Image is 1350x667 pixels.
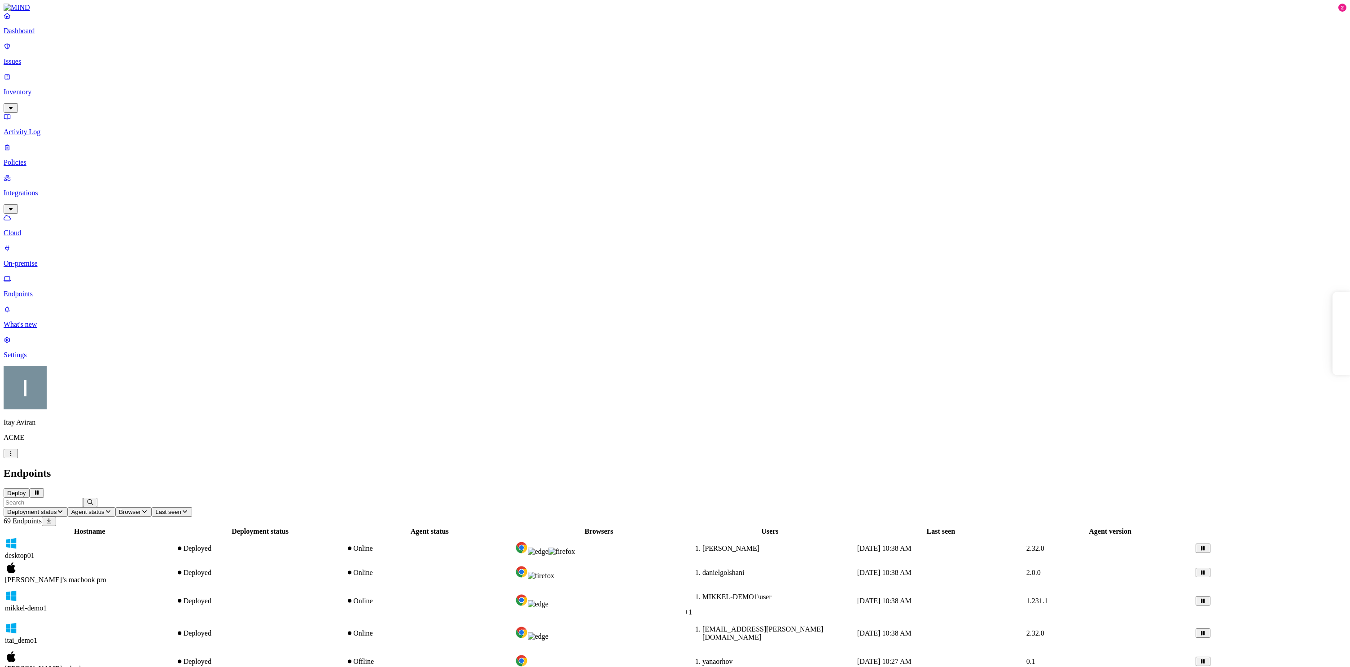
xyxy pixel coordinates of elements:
[702,593,771,601] span: MIKKEL-DEMO1\user
[4,158,1346,167] p: Policies
[5,537,18,550] img: windows
[1026,658,1035,665] span: 0.1
[684,527,855,535] div: Users
[4,128,1346,136] p: Activity Log
[702,569,744,576] span: danielgolshani
[4,517,42,525] span: 69 Endpoints
[5,552,35,559] span: desktop01
[1026,569,1041,576] span: 2.0.0
[155,509,181,515] span: Last seen
[176,527,344,535] div: Deployment status
[857,569,912,576] span: [DATE] 10:38 AM
[1026,597,1048,605] span: 1.231.1
[857,544,912,552] span: [DATE] 10:38 AM
[4,27,1346,35] p: Dashboard
[4,4,30,12] img: MIND
[4,88,1346,96] p: Inventory
[515,566,528,578] img: chrome
[528,548,548,556] img: edge
[7,509,57,515] span: Deployment status
[346,658,513,666] div: Offline
[4,434,1346,442] p: ACME
[5,562,18,574] img: macos
[515,594,528,606] img: chrome
[71,509,105,515] span: Agent status
[4,498,83,507] input: Search
[184,597,211,605] span: Deployed
[4,259,1346,268] p: On-premise
[1338,4,1346,12] div: 2
[528,600,548,608] img: edge
[346,527,513,535] div: Agent status
[702,625,823,641] span: [EMAIL_ADDRESS][PERSON_NAME][DOMAIN_NAME]
[184,629,211,637] span: Deployed
[4,467,1346,479] h2: Endpoints
[4,351,1346,359] p: Settings
[1026,629,1044,637] span: 2.32.0
[857,658,912,665] span: [DATE] 10:27 AM
[5,622,18,635] img: windows
[702,658,733,665] span: yanaorhov
[5,636,37,644] span: itai_demo1
[346,544,513,553] div: Online
[4,229,1346,237] p: Cloud
[515,654,528,667] img: chrome
[548,548,575,556] img: firefox
[1026,527,1194,535] div: Agent version
[528,572,555,580] img: firefox
[346,597,513,605] div: Online
[5,576,106,584] span: [PERSON_NAME]’s macbook pro
[4,290,1346,298] p: Endpoints
[4,57,1346,66] p: Issues
[5,650,18,663] img: macos
[5,590,18,602] img: windows
[5,604,47,612] span: mikkel-demo1
[4,189,1346,197] p: Integrations
[857,527,1025,535] div: Last seen
[346,569,513,577] div: Online
[1026,544,1044,552] span: 2.32.0
[184,658,211,665] span: Deployed
[5,527,174,535] div: Hostname
[515,541,528,554] img: chrome
[515,527,683,535] div: Browsers
[346,629,513,637] div: Online
[184,544,211,552] span: Deployed
[4,418,1346,426] p: Itay Aviran
[4,488,30,498] button: Deploy
[119,509,141,515] span: Browser
[4,320,1346,329] p: What's new
[184,569,211,576] span: Deployed
[702,544,759,552] span: [PERSON_NAME]
[528,632,548,641] img: edge
[515,626,528,639] img: chrome
[4,366,47,409] img: Itay Aviran
[857,597,912,605] span: [DATE] 10:38 AM
[684,608,692,616] span: + 1
[857,629,912,637] span: [DATE] 10:38 AM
